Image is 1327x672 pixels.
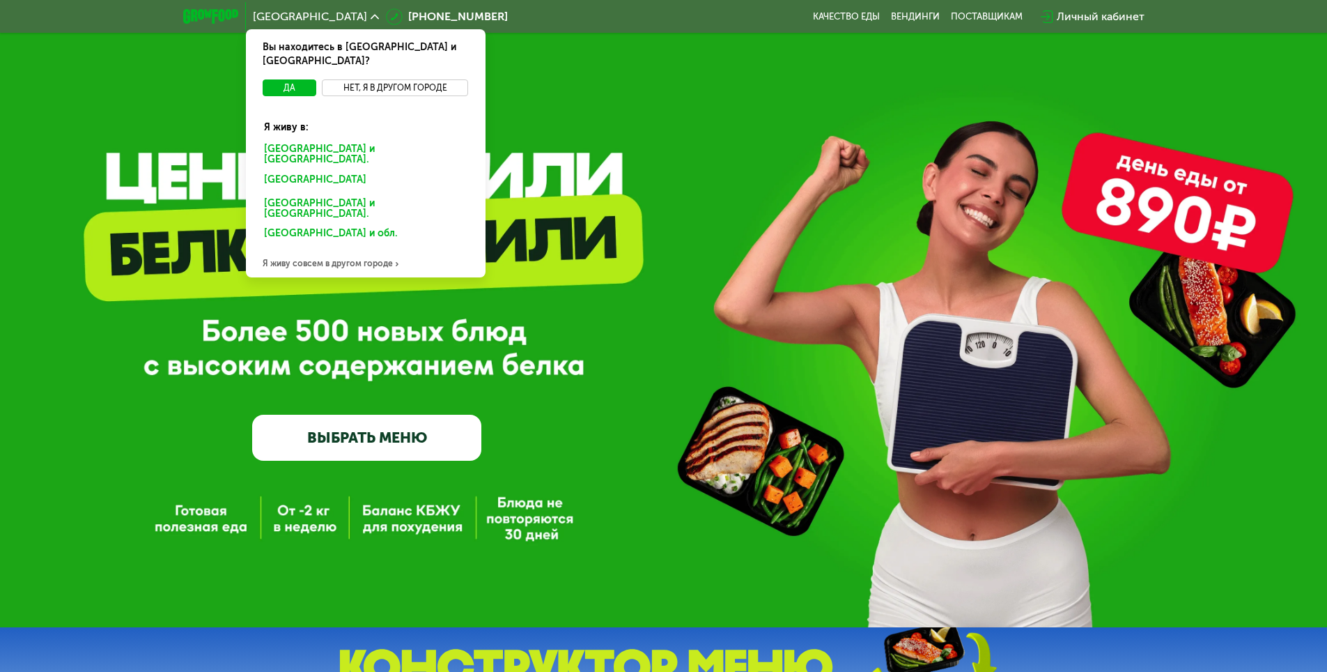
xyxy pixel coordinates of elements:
[246,29,486,79] div: Вы находитесь в [GEOGRAPHIC_DATA] и [GEOGRAPHIC_DATA]?
[252,415,481,461] a: ВЫБРАТЬ МЕНЮ
[386,8,508,25] a: [PHONE_NUMBER]
[254,140,477,169] div: [GEOGRAPHIC_DATA] и [GEOGRAPHIC_DATA].
[891,11,940,22] a: Вендинги
[254,109,477,135] div: Я живу в:
[322,79,469,96] button: Нет, я в другом городе
[254,224,472,247] div: [GEOGRAPHIC_DATA] и обл.
[254,171,472,193] div: [GEOGRAPHIC_DATA]
[813,11,880,22] a: Качество еды
[263,79,316,96] button: Да
[951,11,1023,22] div: поставщикам
[253,11,367,22] span: [GEOGRAPHIC_DATA]
[254,194,477,224] div: [GEOGRAPHIC_DATA] и [GEOGRAPHIC_DATA].
[1057,8,1144,25] div: Личный кабинет
[246,250,486,277] div: Я живу совсем в другом городе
